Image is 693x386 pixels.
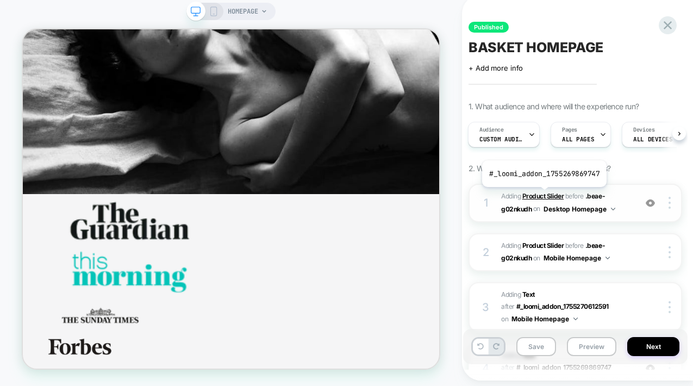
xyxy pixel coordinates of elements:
span: Adding [501,290,535,298]
span: on [501,313,508,325]
button: Next [627,337,679,356]
span: .beae-g02nkudh [501,241,605,262]
span: on [533,203,540,215]
img: down arrow [611,208,615,210]
span: ALL DEVICES [633,135,672,143]
span: Published [469,22,509,33]
b: Product Slider [522,241,564,250]
span: on [533,252,540,264]
span: BASKET HOMEPAGE [469,39,603,55]
img: down arrow [573,317,578,320]
img: crossed eye [646,198,655,208]
button: Mobile Homepage [511,312,578,326]
span: Devices [633,126,654,134]
span: Pages [562,126,577,134]
span: HOMEPAGE [228,3,258,20]
button: Mobile Homepage [544,251,610,265]
img: close [669,197,671,209]
button: Preview [567,337,616,356]
b: Text [522,290,535,298]
img: Beae Gallery [22,295,263,352]
div: 3 [480,297,491,317]
span: BEFORE [565,241,584,250]
span: Adding [501,192,564,200]
span: #_loomi_addon_1755270612591 [516,302,609,310]
button: Save [516,337,556,356]
span: Adding [501,241,564,250]
div: 2 [480,242,491,262]
span: + Add more info [469,64,523,72]
img: close [669,246,671,258]
img: close [669,301,671,313]
span: BEFORE [565,192,584,200]
button: Desktop Homepage [544,202,615,216]
img: down arrow [605,257,610,259]
img: Beae Gallery [22,228,263,286]
span: 1. What audience and where will the experience run? [469,102,639,111]
b: Product Slider [522,192,564,200]
span: 2. Which changes the experience contains? [469,164,610,173]
span: Audience [479,126,504,134]
span: Custom Audience [479,135,523,143]
div: 1 [480,193,491,213]
span: AFTER [501,302,515,310]
span: ALL PAGES [562,135,594,143]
